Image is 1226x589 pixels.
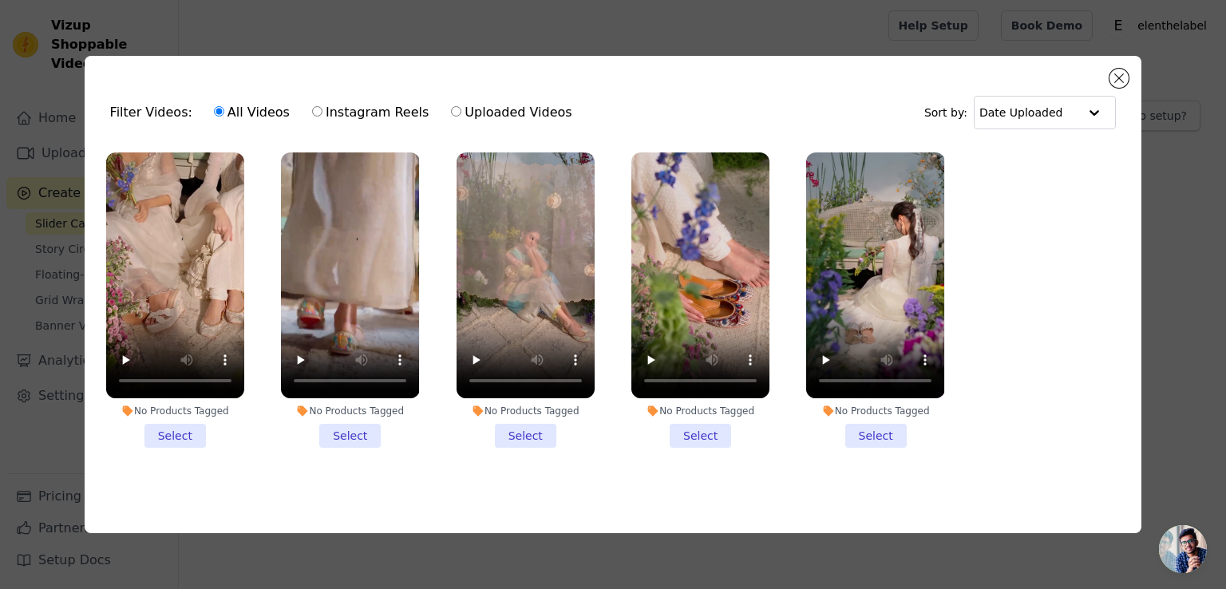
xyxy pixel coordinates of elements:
[110,94,581,131] div: Filter Videos:
[450,102,572,123] label: Uploaded Videos
[457,405,595,417] div: No Products Tagged
[1159,525,1207,573] a: Open chat
[924,96,1117,129] div: Sort by:
[281,405,419,417] div: No Products Tagged
[631,405,769,417] div: No Products Tagged
[311,102,429,123] label: Instagram Reels
[1109,69,1129,88] button: Close modal
[806,405,944,417] div: No Products Tagged
[106,405,244,417] div: No Products Tagged
[213,102,291,123] label: All Videos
